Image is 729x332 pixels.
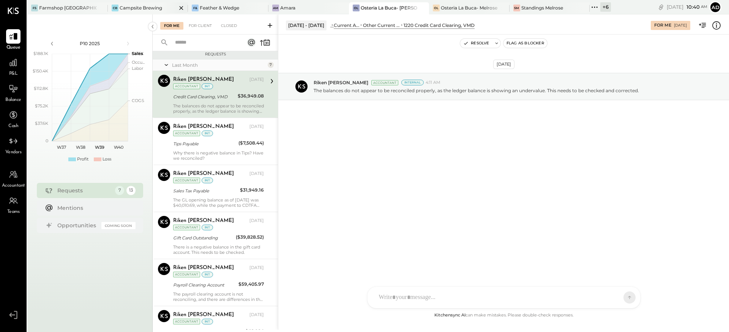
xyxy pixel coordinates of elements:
div: For Client [185,22,216,30]
div: Standings Melrose [521,5,563,11]
div: 1220 Credit Card Clearing, VMD [404,22,475,28]
text: W40 [114,145,123,150]
div: 13 [126,186,136,195]
div: Sales Tax Payable [173,187,238,195]
div: Osteria La Buca- [PERSON_NAME][GEOGRAPHIC_DATA] [361,5,418,11]
div: Accountant [173,131,200,136]
div: ($7,508.44) [238,139,264,147]
div: Accountant [173,319,200,324]
div: Riken [PERSON_NAME] [173,311,234,319]
div: FS [31,5,38,11]
div: [DATE] [249,312,264,318]
span: Teams [7,209,20,216]
div: [DATE] [249,124,264,130]
text: $37.6K [35,121,48,126]
div: There is a negative balance in the gift card account. This needs to be checked. [173,244,264,255]
div: [DATE] [667,3,707,11]
div: Credit Card Clearing, VMD [173,93,235,101]
div: ($39,828.52) [236,233,264,241]
span: Balance [5,97,21,104]
div: Riken [PERSON_NAME] [173,264,234,272]
div: Other Current Assets [363,22,400,28]
span: Vendors [5,149,22,156]
a: Queue [0,29,26,51]
div: OL [353,5,360,11]
div: Campsite Brewing [120,5,162,11]
div: [DATE] [249,171,264,177]
text: $112.8K [34,86,48,91]
div: 7 [115,186,124,195]
div: Current Assets [334,22,359,28]
a: P&L [0,55,26,77]
div: $31,949.16 [240,186,264,194]
div: The balances do not appear to be reconciled properly, as the ledger balance is showing an underva... [173,103,264,114]
text: W37 [57,145,66,150]
div: Amara [280,5,295,11]
div: $59,405.97 [238,280,264,288]
button: Flag as Blocker [503,39,547,48]
text: COGS [132,98,144,103]
div: Riken [PERSON_NAME] [173,217,234,225]
text: $188.1K [33,51,48,56]
span: Queue [6,44,21,51]
div: int [202,178,213,183]
div: F& [192,5,199,11]
div: Accountant [173,272,200,277]
div: int [202,225,213,230]
div: The GL opening balance as of [DATE] was $40,010.69, while the payment to CDTFA was $50,804.73, re... [173,197,264,208]
div: Requests [57,187,111,194]
text: Occu... [132,60,145,65]
div: Opportunities [57,222,98,229]
div: + 6 [600,2,611,12]
text: 0 [46,138,48,143]
div: Osteria La Buca- Melrose [441,5,497,11]
div: [DATE] [249,218,264,224]
div: Requests [156,52,274,57]
div: Profit [77,156,88,162]
a: Accountant [0,167,26,189]
div: Accountant [173,178,200,183]
a: Teams [0,194,26,216]
div: CB [112,5,118,11]
div: SM [513,5,520,11]
div: Farmshop [GEOGRAPHIC_DATA][PERSON_NAME] [39,5,96,11]
span: P&L [9,71,18,77]
text: $150.4K [33,68,48,74]
span: Riken [PERSON_NAME] [314,79,368,86]
div: P10 2025 [58,40,122,47]
p: The balances do not appear to be reconciled properly, as the ledger balance is showing an underva... [314,87,639,94]
span: Accountant [2,183,25,189]
div: Accountant [173,225,200,230]
div: Am [272,5,279,11]
div: Accountant [371,80,398,85]
div: [DATE] - [DATE] [286,20,327,30]
text: $75.2K [35,103,48,109]
div: [DATE] [493,60,514,69]
div: int [202,131,213,136]
button: Ad [709,1,721,13]
div: For Me [654,22,671,28]
span: 4:11 AM [426,80,440,86]
div: 7 [268,62,274,68]
div: int [202,83,213,89]
div: Why there is negative balance in Tips? Have we reconciled? [173,150,264,161]
button: Resolve [460,39,492,48]
div: $36,949.08 [238,92,264,100]
text: Sales [132,51,143,56]
span: Cash [8,123,18,130]
div: Last Month [172,62,266,68]
div: Accountant [173,83,200,89]
div: Closed [217,22,241,30]
a: Cash [0,108,26,130]
div: [DATE] [249,265,264,271]
div: Riken [PERSON_NAME] [173,123,234,131]
div: int [202,319,213,324]
div: copy link [657,3,665,11]
div: OL [433,5,440,11]
div: [DATE] [249,77,264,83]
div: Riken [PERSON_NAME] [173,76,234,83]
div: Gift Card Outstanding [173,234,234,242]
div: Mentions [57,204,132,212]
div: Tips Payable [173,140,236,148]
div: Payroll Clearing Account [173,281,236,289]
